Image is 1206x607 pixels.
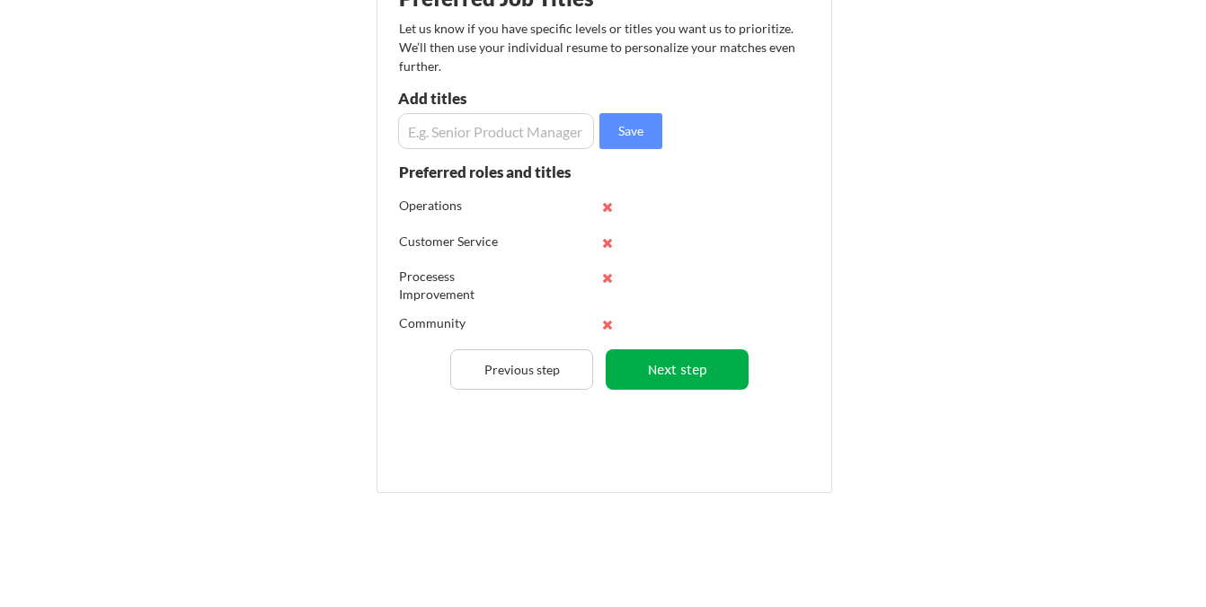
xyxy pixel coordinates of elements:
button: Save [599,113,662,149]
div: Customer Service [399,233,517,251]
div: Procesess Improvement [399,268,517,303]
div: Community Relations [399,314,517,349]
div: Preferred roles and titles [399,164,593,180]
div: Add titles [398,91,590,106]
button: Next step [606,349,749,390]
button: Previous step [450,349,593,390]
div: Let us know if you have specific levels or titles you want us to prioritize. We’ll then use your ... [399,19,797,75]
div: Operations [399,197,517,215]
input: E.g. Senior Product Manager [398,113,594,149]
